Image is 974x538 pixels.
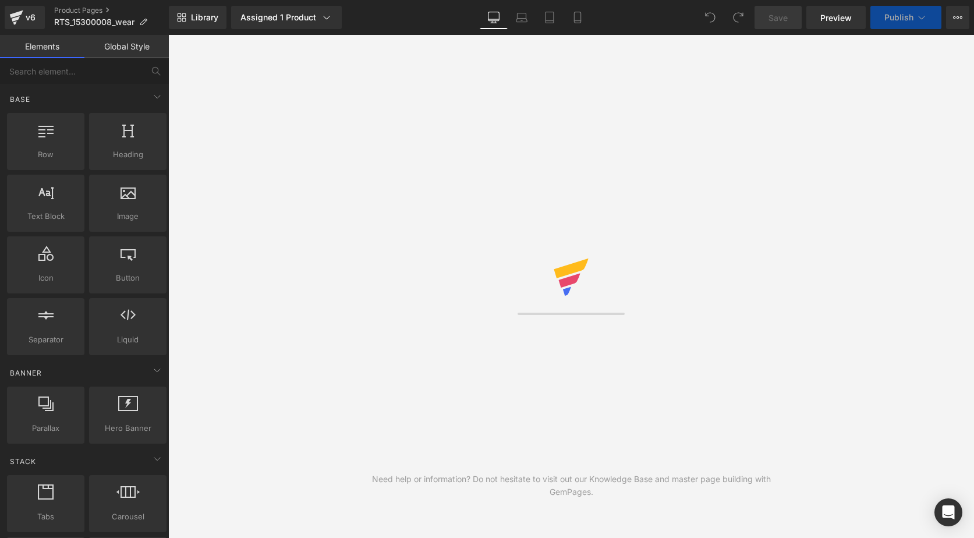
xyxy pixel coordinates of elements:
span: Publish [884,13,913,22]
button: Undo [699,6,722,29]
span: Image [93,210,163,222]
span: RTS_15300008_wear [54,17,134,27]
span: Carousel [93,511,163,523]
a: Global Style [84,35,169,58]
button: Publish [870,6,941,29]
span: Text Block [10,210,81,222]
span: Parallax [10,422,81,434]
span: Base [9,94,31,105]
span: Banner [9,367,43,378]
span: Separator [10,334,81,346]
span: Tabs [10,511,81,523]
button: More [946,6,969,29]
a: Tablet [536,6,564,29]
span: Stack [9,456,37,467]
a: Mobile [564,6,592,29]
span: Save [768,12,788,24]
span: Hero Banner [93,422,163,434]
span: Button [93,272,163,284]
span: Preview [820,12,852,24]
span: Row [10,148,81,161]
span: Heading [93,148,163,161]
span: Library [191,12,218,23]
a: Product Pages [54,6,169,15]
div: Need help or information? Do not hesitate to visit out our Knowledge Base and master page buildin... [370,473,773,498]
a: New Library [169,6,226,29]
div: Assigned 1 Product [240,12,332,23]
button: Redo [727,6,750,29]
a: v6 [5,6,45,29]
span: Icon [10,272,81,284]
a: Preview [806,6,866,29]
a: Desktop [480,6,508,29]
div: v6 [23,10,38,25]
a: Laptop [508,6,536,29]
div: Open Intercom Messenger [934,498,962,526]
span: Liquid [93,334,163,346]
